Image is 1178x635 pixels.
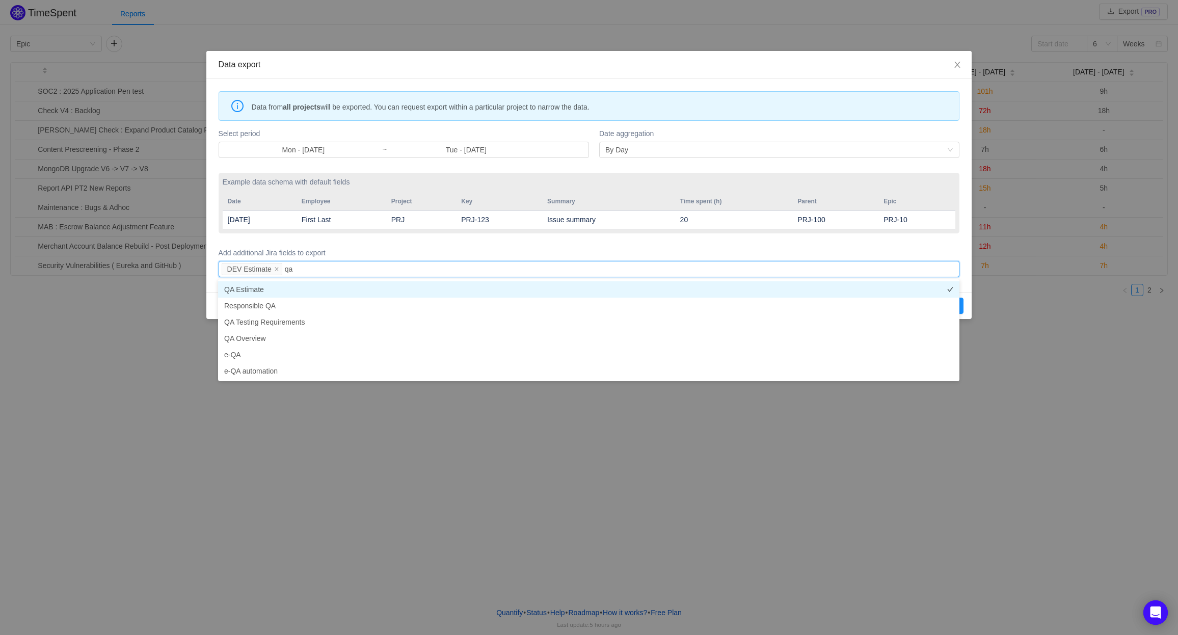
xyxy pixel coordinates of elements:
label: Example data schema with default fields [223,177,956,188]
i: icon: check [947,286,953,293]
li: QA Testing Requirements [218,314,959,330]
li: QA Estimate [218,281,959,298]
th: Epic [878,193,955,210]
div: Data export [219,59,960,70]
th: Time spent (h) [675,193,793,210]
li: Responsible QA [218,298,959,314]
i: icon: check [947,352,953,358]
td: Issue summary [542,210,675,229]
th: Employee [297,193,386,210]
div: DEV Estimate [227,263,272,275]
strong: all projects [283,103,320,111]
label: Date aggregation [599,128,959,139]
i: icon: close [274,267,279,273]
li: e-QA [218,347,959,363]
th: Project [386,193,457,210]
label: Add additional Jira fields to export [219,248,960,258]
li: e-QA automation [218,363,959,379]
div: Open Intercom Messenger [1143,600,1168,625]
td: 20 [675,210,793,229]
th: Parent [792,193,878,210]
th: Date [223,193,297,210]
td: [DATE] [223,210,297,229]
i: icon: check [947,368,953,374]
li: DEV Estimate [222,263,282,275]
i: icon: close [953,61,961,69]
td: PRJ-100 [792,210,878,229]
li: QA Overview [218,330,959,347]
td: First Last [297,210,386,229]
i: icon: info-circle [231,100,244,112]
td: PRJ [386,210,457,229]
td: PRJ-123 [456,210,542,229]
i: icon: check [947,319,953,325]
label: Select period [219,128,589,139]
input: Start date [225,144,382,155]
button: Close [943,51,972,80]
div: By Day [605,142,628,157]
i: icon: check [947,303,953,309]
th: Key [456,193,542,210]
input: End date [387,144,545,155]
i: icon: down [947,147,953,154]
span: Data from will be exported. You can request export within a particular project to narrow the data. [252,101,952,113]
i: icon: check [947,335,953,341]
td: PRJ-10 [878,210,955,229]
th: Summary [542,193,675,210]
